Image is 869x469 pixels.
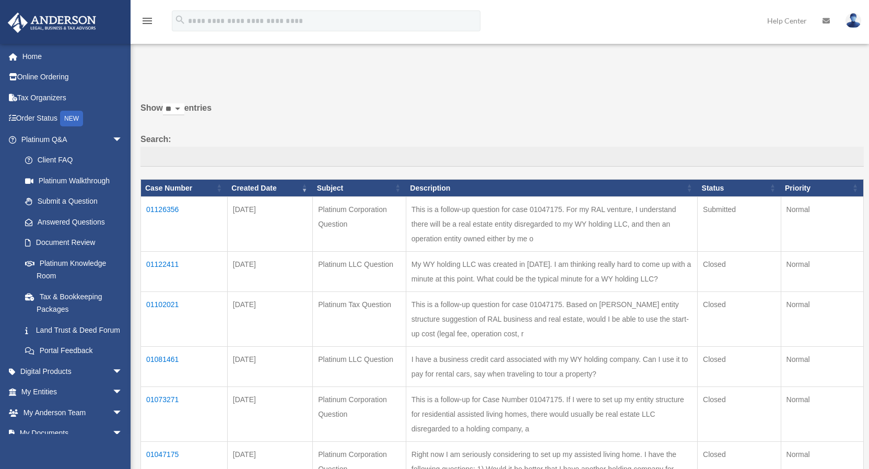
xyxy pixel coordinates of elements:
td: This is a follow-up for Case Number 01047175. If I were to set up my entity structure for residen... [406,387,697,442]
th: Priority: activate to sort column ascending [781,179,863,197]
td: 01081461 [141,347,228,387]
td: 01122411 [141,252,228,292]
td: [DATE] [227,252,312,292]
td: Platinum LLC Question [313,347,406,387]
img: User Pic [845,13,861,28]
th: Case Number: activate to sort column ascending [141,179,228,197]
td: Normal [781,197,863,252]
td: 01126356 [141,197,228,252]
a: My Documentsarrow_drop_down [7,423,138,444]
td: Normal [781,387,863,442]
a: Digital Productsarrow_drop_down [7,361,138,382]
th: Created Date: activate to sort column ascending [227,179,312,197]
div: NEW [60,111,83,126]
td: Platinum Corporation Question [313,197,406,252]
a: Home [7,46,138,67]
td: [DATE] [227,197,312,252]
span: arrow_drop_down [112,423,133,444]
a: Platinum Walkthrough [15,170,133,191]
img: Anderson Advisors Platinum Portal [5,13,99,33]
a: Order StatusNEW [7,108,138,130]
td: This is a follow-up question for case 01047175. Based on [PERSON_NAME] entity structure suggestio... [406,292,697,347]
span: arrow_drop_down [112,361,133,382]
i: menu [141,15,154,27]
td: Normal [781,252,863,292]
td: This is a follow-up question for case 01047175. For my RAL venture, I understand there will be a ... [406,197,697,252]
a: Tax & Bookkeeping Packages [15,286,133,320]
label: Search: [140,132,864,167]
td: Closed [698,252,781,292]
span: arrow_drop_down [112,129,133,150]
input: Search: [140,147,864,167]
td: Normal [781,347,863,387]
td: Closed [698,387,781,442]
a: Online Ordering [7,67,138,88]
td: [DATE] [227,347,312,387]
span: arrow_drop_down [112,382,133,403]
td: My WY holding LLC was created in [DATE]. I am thinking really hard to come up with a minute at th... [406,252,697,292]
td: Normal [781,292,863,347]
a: Portal Feedback [15,341,133,361]
a: My Anderson Teamarrow_drop_down [7,402,138,423]
th: Status: activate to sort column ascending [698,179,781,197]
th: Subject: activate to sort column ascending [313,179,406,197]
a: Tax Organizers [7,87,138,108]
td: Platinum LLC Question [313,252,406,292]
td: Submitted [698,197,781,252]
a: Land Trust & Deed Forum [15,320,133,341]
td: 01102021 [141,292,228,347]
td: 01073271 [141,387,228,442]
td: [DATE] [227,292,312,347]
a: menu [141,18,154,27]
td: I have a business credit card associated with my WY holding company. Can I use it to pay for rent... [406,347,697,387]
a: Answered Questions [15,212,128,232]
td: Platinum Tax Question [313,292,406,347]
i: search [174,14,186,26]
th: Description: activate to sort column ascending [406,179,697,197]
td: [DATE] [227,387,312,442]
a: Client FAQ [15,150,133,171]
a: Platinum Q&Aarrow_drop_down [7,129,133,150]
span: arrow_drop_down [112,402,133,424]
a: Document Review [15,232,133,253]
a: My Entitiesarrow_drop_down [7,382,138,403]
td: Platinum Corporation Question [313,387,406,442]
label: Show entries [140,101,864,126]
td: Closed [698,347,781,387]
td: Closed [698,292,781,347]
select: Showentries [163,103,184,115]
a: Platinum Knowledge Room [15,253,133,286]
a: Submit a Question [15,191,133,212]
